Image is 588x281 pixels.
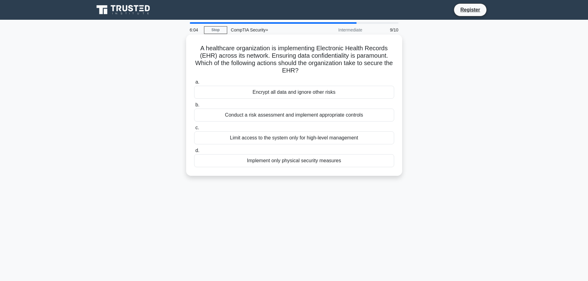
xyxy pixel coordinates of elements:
span: a. [195,79,199,85]
span: b. [195,102,199,107]
div: Conduct a risk assessment and implement appropriate controls [194,109,394,122]
h5: A healthcare organization is implementing Electronic Health Records (EHR) across its network. Ens... [194,44,395,75]
div: 6:04 [186,24,204,36]
div: Limit access to the system only for high-level management [194,131,394,144]
span: c. [195,125,199,130]
div: CompTIA Security+ [227,24,312,36]
a: Register [457,6,484,14]
div: Implement only physical security measures [194,154,394,167]
div: Intermediate [312,24,366,36]
span: d. [195,148,199,153]
a: Stop [204,26,227,34]
div: 9/10 [366,24,402,36]
div: Encrypt all data and ignore other risks [194,86,394,99]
